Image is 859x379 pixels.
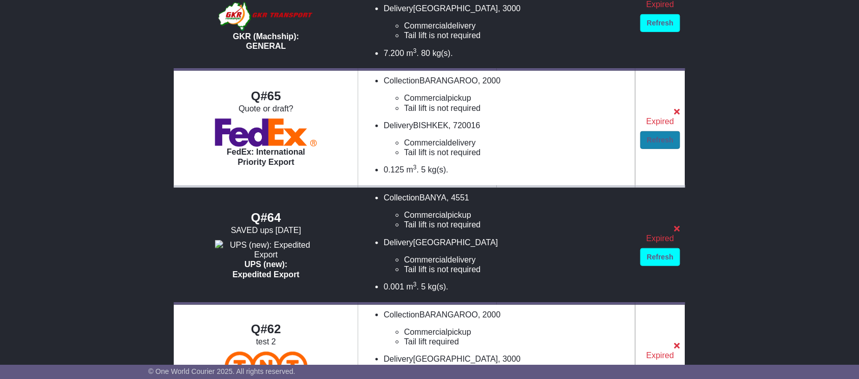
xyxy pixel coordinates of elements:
span: [GEOGRAPHIC_DATA] [413,355,498,363]
li: Delivery [384,121,630,158]
li: pickup [404,210,630,220]
span: Commercial [404,94,447,102]
span: , 720016 [448,121,480,130]
li: Tail lift is not required [404,220,630,229]
span: , 3000 [498,355,521,363]
li: Tail lift is not required [404,148,630,157]
span: © One World Courier 2025. All rights reserved. [148,367,296,375]
li: delivery [404,255,630,265]
img: GKR (Machship): GENERAL [218,1,315,32]
div: Expired [640,116,680,126]
img: UPS (new): Expedited Export [215,240,317,259]
li: Tail lift is not required [404,31,630,40]
li: Tail lift is not required [404,103,630,113]
sup: 3 [413,164,417,171]
li: delivery [404,138,630,148]
span: 0.001 [384,282,404,291]
span: [GEOGRAPHIC_DATA] [413,4,498,13]
span: , 3000 [498,4,521,13]
span: GKR (Machship): GENERAL [233,32,299,50]
li: Delivery [384,4,630,41]
span: kg(s). [433,49,453,57]
li: delivery [404,21,630,31]
span: Commercial [404,211,447,219]
div: Quote or draft? [179,104,353,113]
span: Commercial [404,138,447,147]
span: m . [407,49,419,57]
span: Commercial [404,255,447,264]
a: Refresh [640,14,680,32]
span: BARANGAROO [420,76,478,85]
span: 5 [421,282,426,291]
span: 5 [421,165,426,174]
span: kg(s). [428,282,448,291]
span: 80 [421,49,431,57]
span: , 4551 [447,193,469,202]
div: Q#65 [179,89,353,104]
span: BISHKEK [413,121,448,130]
li: Delivery [384,238,630,275]
div: Expired [640,234,680,243]
li: Collection [384,193,630,230]
div: Q#64 [179,211,353,225]
span: UPS (new): Expedited Export [232,260,300,278]
a: Refresh [640,131,680,149]
span: , 2000 [478,310,500,319]
span: 0.125 [384,165,404,174]
span: FedEx: International Priority Export [227,148,305,166]
div: test 2 [179,337,353,346]
li: Tail lift required [404,337,630,346]
sup: 3 [413,281,417,288]
li: pickup [404,327,630,337]
span: , 2000 [478,76,500,85]
img: FedEx: International Priority Export [215,119,317,147]
span: 7.200 [384,49,404,57]
li: Collection [384,76,630,113]
span: kg(s). [428,165,448,174]
span: Commercial [404,328,447,336]
span: BANYA [420,193,447,202]
span: Commercial [404,21,447,30]
li: pickup [404,93,630,103]
li: Collection [384,310,630,347]
span: [GEOGRAPHIC_DATA] [413,238,498,247]
span: m . [407,282,419,291]
div: Q#62 [179,322,353,337]
li: Tail lift is not required [404,265,630,274]
a: Refresh [640,248,680,266]
span: m . [407,165,419,174]
div: Expired [640,351,680,360]
sup: 3 [413,47,417,54]
span: BARANGAROO [420,310,478,319]
div: SAVED ups [DATE] [179,225,353,235]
